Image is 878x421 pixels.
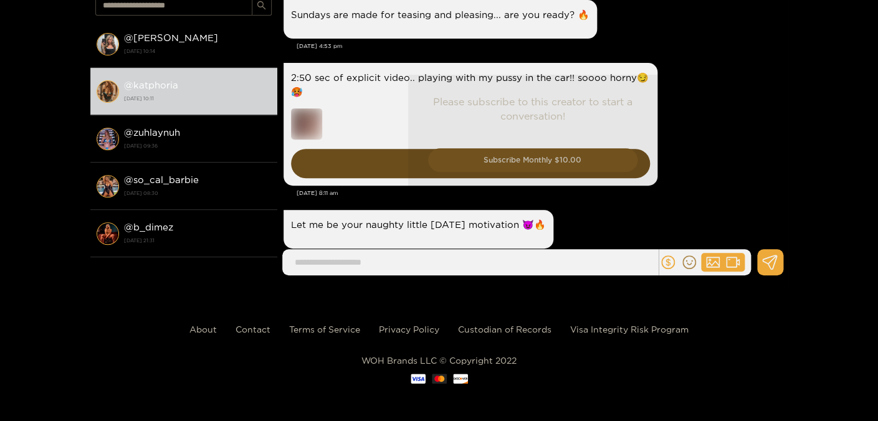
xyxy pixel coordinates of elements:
button: Subscribe Monthly $10.00 [428,148,637,172]
strong: [DATE] 21:31 [124,235,271,246]
img: conversation [97,33,119,55]
img: conversation [97,175,119,197]
img: conversation [97,222,119,245]
strong: @ b_dimez [124,222,173,232]
a: Custodian of Records [458,324,551,334]
strong: @ so_cal_barbie [124,174,199,185]
strong: [DATE] 10:11 [124,93,271,104]
img: conversation [97,80,119,103]
strong: [DATE] 10:14 [124,45,271,57]
span: search [257,1,266,11]
strong: @ [PERSON_NAME] [124,32,218,43]
a: About [189,324,217,334]
p: Please subscribe to this creator to start a conversation! [428,95,637,123]
strong: @ zuhlaynuh [124,127,180,138]
a: Visa Integrity Risk Program [570,324,689,334]
a: Contact [236,324,270,334]
strong: [DATE] 08:30 [124,187,271,199]
img: conversation [97,128,119,150]
strong: @ katphoria [124,80,178,90]
a: Privacy Policy [379,324,439,334]
strong: [DATE] 09:36 [124,140,271,151]
a: Terms of Service [289,324,360,334]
